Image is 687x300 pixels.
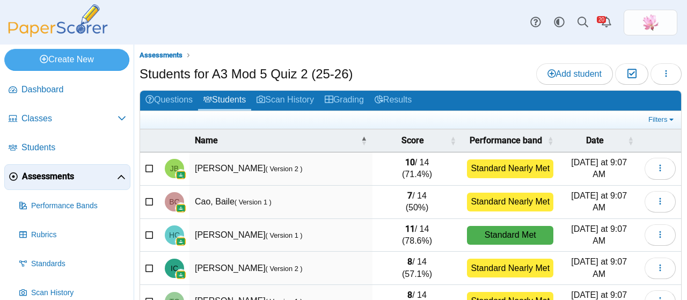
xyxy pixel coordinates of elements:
[4,49,129,70] a: Create New
[15,222,130,248] a: Rubrics
[266,231,303,239] small: ( Version 1 )
[536,63,613,85] a: Add student
[176,170,186,180] img: googleClassroom-logo.png
[140,51,182,59] span: Assessments
[571,191,627,212] time: Sep 19, 2025 at 9:07 AM
[627,135,634,146] span: Date : Activate to sort
[571,257,627,278] time: Sep 19, 2025 at 9:07 AM
[372,219,462,252] td: / 14 (78.6%)
[15,193,130,219] a: Performance Bands
[189,152,372,186] td: [PERSON_NAME]
[407,257,412,267] b: 8
[176,203,186,214] img: googleClassroom-logo.png
[4,4,112,37] img: PaperScorer
[547,69,602,78] span: Add student
[624,10,677,35] a: ps.MuGhfZT6iQwmPTCC
[195,135,359,147] span: Name
[467,226,553,245] div: Standard Met
[21,113,118,125] span: Classes
[169,198,179,206] span: Baile Cao
[467,135,545,147] span: Performance band
[405,157,415,167] b: 10
[407,290,412,300] b: 8
[31,201,126,211] span: Performance Bands
[169,231,180,239] span: Hassan Chen
[21,142,126,153] span: Students
[266,165,303,173] small: ( Version 2 )
[266,265,303,273] small: ( Version 2 )
[171,265,178,272] span: Irene Chen
[450,135,456,146] span: Score : Activate to sort
[4,106,130,132] a: Classes
[4,30,112,39] a: PaperScorer
[4,77,130,103] a: Dashboard
[140,65,353,83] h1: Students for A3 Mod 5 Quiz 2 (25-26)
[361,135,367,146] span: Name : Activate to invert sorting
[372,252,462,285] td: / 14 (57.1%)
[646,114,678,125] a: Filters
[198,91,251,111] a: Students
[467,159,553,178] div: Standard Nearly Met
[31,259,126,269] span: Standards
[467,259,553,277] div: Standard Nearly Met
[170,165,179,172] span: Joshua Barraza
[547,135,553,146] span: Performance band : Activate to sort
[407,191,412,201] b: 7
[22,171,117,182] span: Assessments
[378,135,448,147] span: Score
[235,198,272,206] small: ( Version 1 )
[21,84,126,96] span: Dashboard
[369,91,417,111] a: Results
[176,236,186,247] img: googleClassroom-logo.png
[595,11,618,34] a: Alerts
[31,288,126,298] span: Scan History
[564,135,625,147] span: Date
[251,91,319,111] a: Scan History
[571,224,627,245] time: Sep 19, 2025 at 9:07 AM
[176,269,186,280] img: googleClassroom-logo.png
[189,219,372,252] td: [PERSON_NAME]
[372,152,462,186] td: / 14 (71.4%)
[140,91,198,111] a: Questions
[642,14,659,31] span: Xinmei Li
[4,135,130,161] a: Students
[4,164,130,190] a: Assessments
[467,193,553,211] div: Standard Nearly Met
[642,14,659,31] img: ps.MuGhfZT6iQwmPTCC
[189,252,372,285] td: [PERSON_NAME]
[319,91,369,111] a: Grading
[31,230,126,240] span: Rubrics
[189,186,372,219] td: Cao, Baile
[372,186,462,219] td: / 14 (50%)
[571,158,627,179] time: Sep 19, 2025 at 9:07 AM
[137,49,185,62] a: Assessments
[15,251,130,277] a: Standards
[405,224,415,234] b: 11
